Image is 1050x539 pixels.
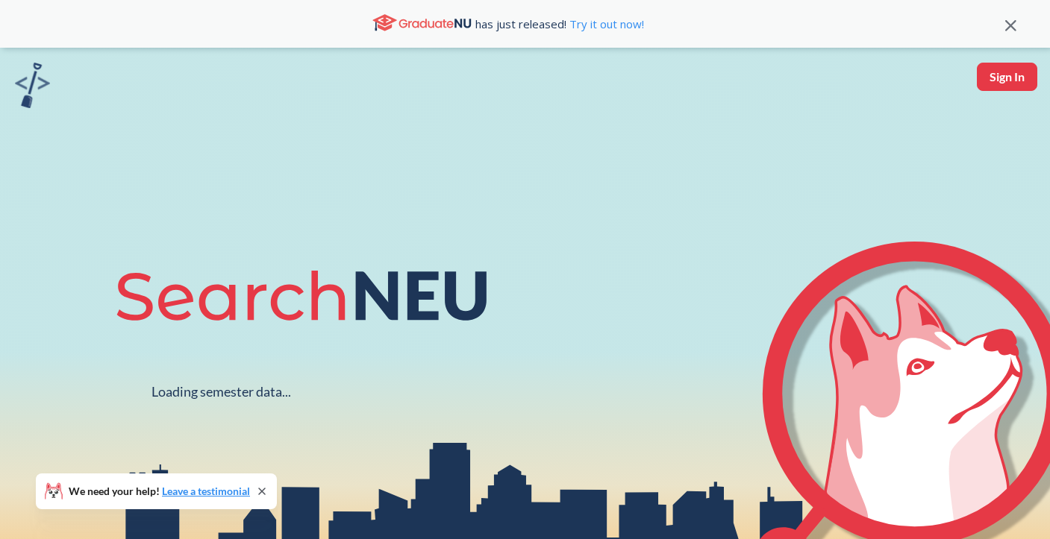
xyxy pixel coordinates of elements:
div: Loading semester data... [151,383,291,400]
span: We need your help! [69,486,250,497]
span: has just released! [475,16,644,32]
button: Sign In [977,63,1037,91]
a: Try it out now! [566,16,644,31]
img: sandbox logo [15,63,50,108]
a: sandbox logo [15,63,50,113]
a: Leave a testimonial [162,485,250,497]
